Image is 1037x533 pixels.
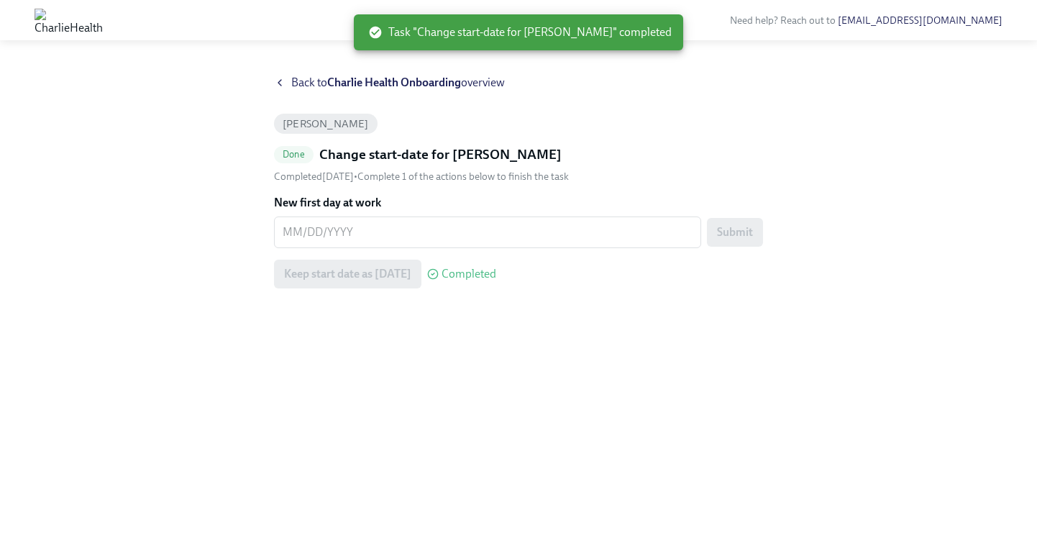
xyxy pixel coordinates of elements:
[319,145,562,164] h5: Change start-date for [PERSON_NAME]
[442,268,496,280] span: Completed
[274,75,763,91] a: Back toCharlie Health Onboardingoverview
[368,24,672,40] span: Task "Change start-date for [PERSON_NAME]" completed
[274,170,354,183] span: Friday, September 12th 2025, 4:45 pm
[274,170,569,183] div: • Complete 1 of the actions below to finish the task
[291,75,505,91] span: Back to overview
[274,195,763,211] label: New first day at work
[327,76,461,89] strong: Charlie Health Onboarding
[35,9,103,32] img: CharlieHealth
[274,119,378,129] span: [PERSON_NAME]
[838,14,1002,27] a: [EMAIL_ADDRESS][DOMAIN_NAME]
[274,149,314,160] span: Done
[730,14,1002,27] span: Need help? Reach out to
